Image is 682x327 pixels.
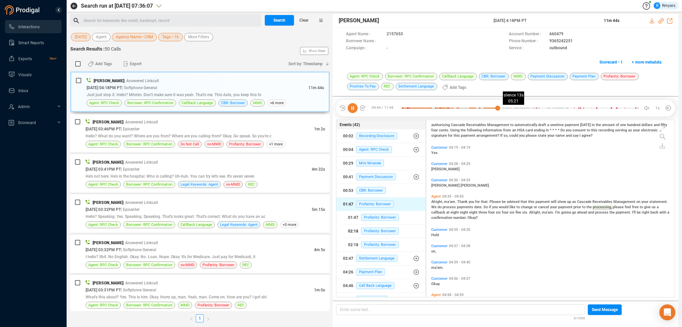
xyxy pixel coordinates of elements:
[542,210,555,215] span: ma'am.
[587,128,591,132] span: to
[431,233,439,237] span: Hold
[336,279,426,292] button: 04:46Call Back Language
[566,128,572,132] span: you
[266,141,285,148] span: +1 more
[644,205,652,209] span: give
[126,141,172,147] span: Borrower: RPC Confirmation
[70,114,330,152] div: [PERSON_NAME]| Answered Linkcall[DATE] 03:46PM PT| Epicenter1m 2sHello? What do you want? Where a...
[591,128,598,132] span: this
[18,57,32,61] span: Exports
[431,249,436,253] span: on,
[336,170,426,184] button: 00:41Payment Discussion
[502,200,507,204] span: be
[184,33,213,41] button: More Filters
[444,200,457,204] span: ma'am.
[93,200,123,205] span: [PERSON_NAME]
[361,241,399,248] span: Profanity: Borrower
[299,15,308,26] span: Clear
[620,123,627,127] span: one
[573,205,582,209] span: prior
[70,235,330,273] div: [PERSON_NAME]| Answered Linkcall[DATE] 03:32PM PT| Softphone General4m 5sI hello? Shit. No Englis...
[551,200,557,204] span: will
[595,210,609,215] span: process
[529,210,542,215] span: Alright,
[488,210,496,215] span: four
[450,128,461,132] span: Using
[356,132,397,139] span: Recording Disclosure
[652,205,657,209] span: us
[439,128,450,132] span: cents.
[457,200,469,204] span: Thank
[356,268,385,275] span: Payment Plan
[280,221,299,228] span: +3 more
[284,59,330,69] button: Sort by: Timestamp
[121,127,140,131] span: | Epicenter
[577,200,592,204] span: Cascade
[294,15,314,26] button: Clear
[18,120,36,125] span: Scorecard
[75,33,87,41] span: [DATE]
[8,84,56,97] a: Inbox
[520,200,528,204] span: that
[615,128,628,132] span: serving
[87,92,261,97] span: Just just stop it. Hello? Mhmm. Don't make sure it was yeah. That's me. This date, you keep this to
[510,210,515,215] span: six
[93,281,123,285] span: [PERSON_NAME]
[348,240,358,250] div: 02:18
[341,238,426,251] button: 02:18Profanity: Borrower
[86,127,121,131] span: [DATE] 03:46PM PT
[565,123,580,127] span: payment
[336,157,426,170] button: 00:29Mini Miranda
[86,214,265,219] span: Hello? Speaking. Yes. Speaking. Speaking. That's looks great. That's correct. What do you have an ac
[654,2,675,9] div: Rmyers
[538,133,547,138] span: state
[598,128,615,132] span: recording
[633,128,641,132] span: your
[431,265,444,270] span: ma'am.
[592,123,596,127] span: in
[507,200,520,204] span: advised
[431,216,453,220] span: confirmation
[446,210,451,215] span: at
[431,128,439,132] span: four
[226,181,240,188] span: no-MMD
[300,47,328,55] button: Show Stats
[550,123,565,127] span: onetime
[70,154,330,193] div: [PERSON_NAME]| Answered Linkcall[DATE] 03:41PM PT| Epicenter4m 32sHe's not here. He's in the hosp...
[70,275,330,313] div: [PERSON_NAME]| Answered Linkcall[DATE] 03:31PM PT| Softphone General1m 0sWhat's this about? Yes. ...
[528,200,535,204] span: this
[609,210,616,215] span: the
[18,88,28,93] span: Inbox
[288,59,323,69] span: Sort by: Timestamp
[343,131,353,141] div: 00:02
[87,85,122,90] span: [DATE] 04:18PM PT
[504,133,509,138] span: so,
[640,205,644,209] span: to
[466,123,487,127] span: Receivables
[535,200,551,204] span: payment
[356,146,392,153] span: Agent: RPC Check
[580,123,592,127] span: [DATE]
[88,181,118,188] span: Agent: RPC Check
[431,210,446,215] span: callback
[510,123,514,127] span: to
[522,210,529,215] span: six.
[343,172,353,182] div: 00:41
[273,15,285,26] span: Search
[627,123,641,127] span: hundred
[431,167,460,171] span: [PERSON_NAME]
[654,123,661,127] span: and
[653,103,662,113] button: 1x
[510,205,516,209] span: like
[348,226,358,237] div: 02:18
[443,205,457,209] span: process
[253,100,262,106] span: MMD
[438,82,470,93] button: Add Tags
[481,200,490,204] span: that.
[242,262,249,268] span: REC
[336,252,426,265] button: 02:47Settlement Language
[88,141,118,147] span: Agent: RPC Check
[312,207,325,212] span: 5m 15s
[18,25,40,29] span: Interactions
[649,200,668,204] span: statement.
